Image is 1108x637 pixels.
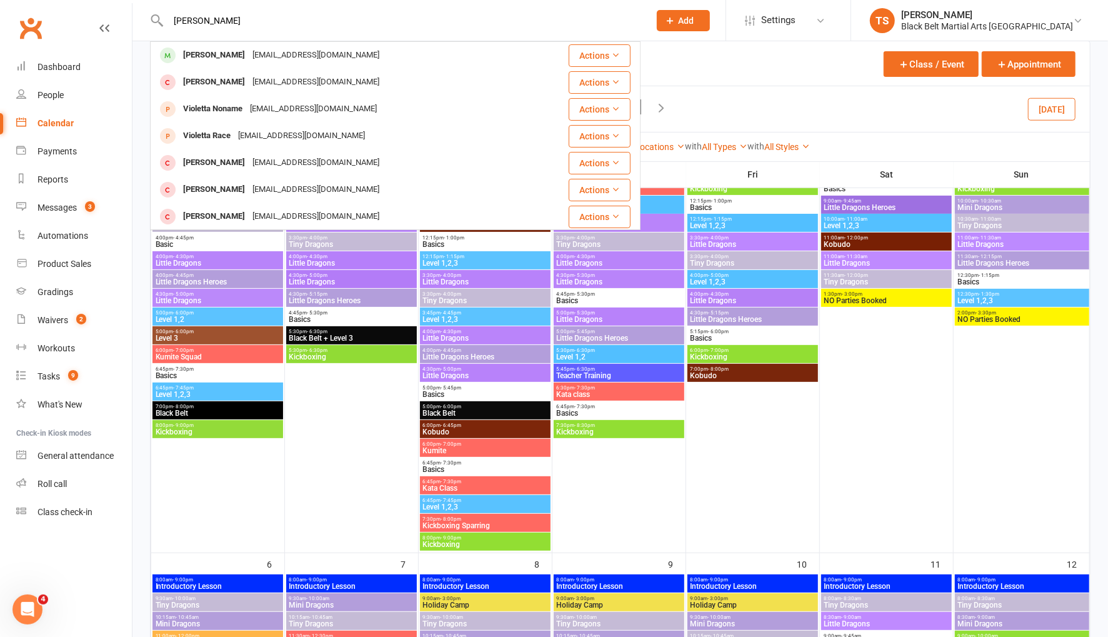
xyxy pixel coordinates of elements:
[16,391,132,419] a: What's New
[174,310,194,316] span: - 6:00pm
[37,343,75,353] div: Workouts
[824,297,949,304] span: NO Parties Booked
[556,353,682,361] span: Level 1,2
[556,409,682,417] span: Basics
[422,460,548,466] span: 6:45pm
[441,329,462,334] span: - 4:30pm
[37,118,74,128] div: Calendar
[824,198,949,204] span: 9:00am
[15,13,46,44] a: Clubworx
[575,254,596,259] span: - 4:30pm
[824,241,949,248] span: Kobudo
[690,235,816,241] span: 3:30pm
[957,310,1087,316] span: 2:00pm
[690,204,816,211] span: Basics
[267,553,284,574] div: 6
[37,90,64,100] div: People
[441,516,462,522] span: - 8:00pm
[37,479,67,489] div: Roll call
[690,366,816,372] span: 7:00pm
[422,391,548,398] span: Basics
[422,516,548,522] span: 7:30pm
[842,291,863,297] span: - 3:00pm
[954,161,1090,188] th: Sun
[307,329,328,334] span: - 6:30pm
[441,460,462,466] span: - 7:30pm
[797,553,819,574] div: 10
[690,334,816,342] span: Basics
[668,553,686,574] div: 9
[179,100,246,118] div: Violetta Noname
[556,391,682,398] span: Kata class
[179,154,249,172] div: [PERSON_NAME]
[16,81,132,109] a: People
[982,51,1076,77] button: Appointment
[441,535,462,541] span: - 9:00pm
[16,138,132,166] a: Payments
[556,404,682,409] span: 6:45pm
[37,287,73,297] div: Gradings
[155,291,281,297] span: 4:30pm
[16,306,132,334] a: Waivers 2
[37,399,82,409] div: What's New
[556,423,682,428] span: 7:30pm
[16,498,132,526] a: Class kiosk mode
[38,594,48,604] span: 4
[68,370,78,381] span: 9
[765,142,811,152] a: All Styles
[624,142,686,152] a: All Locations
[422,278,548,286] span: Little Dragons
[957,273,1087,278] span: 12:30pm
[569,179,631,201] button: Actions
[422,541,548,548] span: Kickboxing
[174,291,194,297] span: - 5:00pm
[569,71,631,94] button: Actions
[979,216,1002,222] span: - 11:00am
[569,98,631,121] button: Actions
[748,141,765,151] strong: with
[931,553,953,574] div: 11
[422,254,548,259] span: 12:15pm
[37,203,77,213] div: Messages
[575,329,596,334] span: - 5:45pm
[556,428,682,436] span: Kickboxing
[957,316,1087,323] span: NO Parties Booked
[289,273,414,278] span: 4:30pm
[249,208,383,226] div: [EMAIL_ADDRESS][DOMAIN_NAME]
[901,9,1073,21] div: [PERSON_NAME]
[249,181,383,199] div: [EMAIL_ADDRESS][DOMAIN_NAME]
[441,577,461,583] span: - 9:00pm
[709,366,729,372] span: - 8:00pm
[289,297,414,304] span: Little Dragons Heroes
[444,235,465,241] span: - 1:00pm
[957,198,1087,204] span: 10:00am
[686,141,702,151] strong: with
[16,109,132,138] a: Calendar
[824,216,949,222] span: 10:00am
[422,404,548,409] span: 5:00pm
[690,185,816,193] span: Kickboxing
[155,577,281,583] span: 8:00am
[422,348,548,353] span: 4:00pm
[709,348,729,353] span: - 7:00pm
[444,254,465,259] span: - 1:15pm
[824,185,949,193] span: Basics
[976,310,997,316] span: - 3:30pm
[979,291,1000,297] span: - 1:30pm
[709,273,729,278] span: - 5:00pm
[155,372,281,379] span: Basics
[422,353,548,361] span: Little Dragons Heroes
[422,498,548,503] span: 6:45pm
[957,241,1087,248] span: Little Dragons
[307,273,328,278] span: - 5:00pm
[709,291,729,297] span: - 4:30pm
[155,273,281,278] span: 4:00pm
[422,297,548,304] span: Tiny Dragons
[422,291,548,297] span: 3:30pm
[556,278,682,286] span: Little Dragons
[1067,553,1089,574] div: 12
[870,8,895,33] div: TS
[155,241,281,248] span: Basic
[441,385,462,391] span: - 5:45pm
[155,404,281,409] span: 7:00pm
